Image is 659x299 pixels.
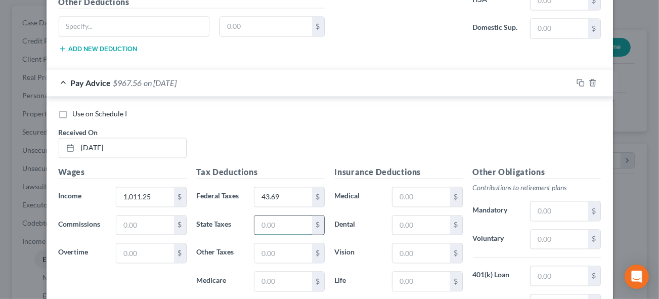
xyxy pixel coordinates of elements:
[192,272,249,292] label: Medicare
[312,188,324,207] div: $
[625,265,649,289] div: Open Intercom Messenger
[59,129,98,137] span: Received On
[59,192,82,200] span: Income
[78,139,186,158] input: MM/DD/YYYY
[116,188,173,207] input: 0.00
[59,45,138,53] button: Add new deduction
[588,230,600,249] div: $
[330,216,387,236] label: Dental
[54,216,111,236] label: Commissions
[254,188,312,207] input: 0.00
[468,19,525,39] label: Domestic Sup.
[531,267,588,286] input: 0.00
[392,188,450,207] input: 0.00
[192,187,249,207] label: Federal Taxes
[468,266,525,286] label: 401(k) Loan
[254,216,312,235] input: 0.00
[116,216,173,235] input: 0.00
[531,202,588,221] input: 0.00
[392,216,450,235] input: 0.00
[174,216,186,235] div: $
[71,78,111,88] span: Pay Advice
[468,230,525,250] label: Voluntary
[330,243,387,264] label: Vision
[392,244,450,263] input: 0.00
[312,17,324,36] div: $
[450,188,462,207] div: $
[220,17,312,36] input: 0.00
[330,272,387,292] label: Life
[59,166,187,179] h5: Wages
[73,110,127,118] span: Use on Schedule I
[330,187,387,207] label: Medical
[588,267,600,286] div: $
[312,244,324,263] div: $
[473,166,601,179] h5: Other Obligations
[531,19,588,38] input: 0.00
[192,216,249,236] label: State Taxes
[312,272,324,291] div: $
[116,244,173,263] input: 0.00
[588,202,600,221] div: $
[59,17,209,36] input: Specify...
[473,183,601,193] p: Contributions to retirement plans
[450,216,462,235] div: $
[54,243,111,264] label: Overtime
[468,201,525,222] label: Mandatory
[144,78,177,88] span: on [DATE]
[113,78,142,88] span: $967.56
[197,166,325,179] h5: Tax Deductions
[174,244,186,263] div: $
[531,230,588,249] input: 0.00
[450,244,462,263] div: $
[254,272,312,291] input: 0.00
[254,244,312,263] input: 0.00
[450,272,462,291] div: $
[312,216,324,235] div: $
[335,166,463,179] h5: Insurance Deductions
[192,243,249,264] label: Other Taxes
[392,272,450,291] input: 0.00
[174,188,186,207] div: $
[588,19,600,38] div: $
